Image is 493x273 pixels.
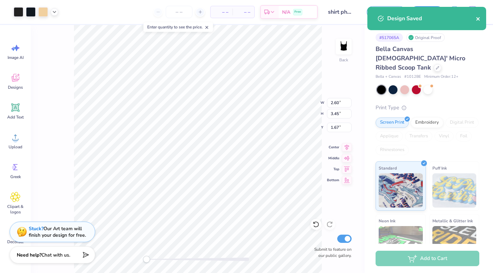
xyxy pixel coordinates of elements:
[7,239,24,245] span: Decorate
[379,164,397,172] span: Standard
[17,252,41,258] strong: Need help?
[10,174,21,179] span: Greek
[376,33,403,42] div: # 517065A
[294,10,301,14] span: Free
[327,177,339,183] span: Bottom
[166,6,192,18] input: – –
[29,225,86,238] div: Our Art team will finish your design for free.
[29,225,43,232] strong: Stuck?
[376,117,409,128] div: Screen Print
[8,55,24,60] span: Image AI
[215,9,228,16] span: – –
[41,252,70,258] span: Chat with us.
[339,57,348,63] div: Back
[387,14,476,23] div: Design Saved
[337,40,351,53] img: Back
[7,114,24,120] span: Add Text
[445,117,479,128] div: Digital Print
[432,226,477,260] img: Metallic & Glitter Ink
[376,45,465,72] span: Bella Canvas [DEMOGRAPHIC_DATA]' Micro Ribbed Scoop Tank
[376,145,409,155] div: Rhinestones
[424,74,458,80] span: Minimum Order: 12 +
[434,131,454,141] div: Vinyl
[143,22,213,32] div: Enter quantity to see the price.
[405,131,432,141] div: Transfers
[8,85,23,90] span: Designs
[4,204,27,215] span: Clipart & logos
[282,9,290,16] span: N/A
[456,131,472,141] div: Foil
[379,217,395,224] span: Neon Ink
[311,246,352,259] label: Submit to feature on our public gallery.
[411,117,443,128] div: Embroidery
[327,156,339,161] span: Middle
[9,144,22,150] span: Upload
[432,164,447,172] span: Puff Ink
[379,173,423,208] img: Standard
[327,166,339,172] span: Top
[476,14,481,23] button: close
[143,256,150,263] div: Accessibility label
[404,74,421,80] span: # 1012BE
[327,145,339,150] span: Center
[379,226,423,260] img: Neon Ink
[323,5,356,19] input: Untitled Design
[406,33,445,42] div: Original Proof
[376,74,401,80] span: Bella + Canvas
[237,9,250,16] span: – –
[432,173,477,208] img: Puff Ink
[432,217,473,224] span: Metallic & Glitter Ink
[376,131,403,141] div: Applique
[376,104,479,112] div: Print Type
